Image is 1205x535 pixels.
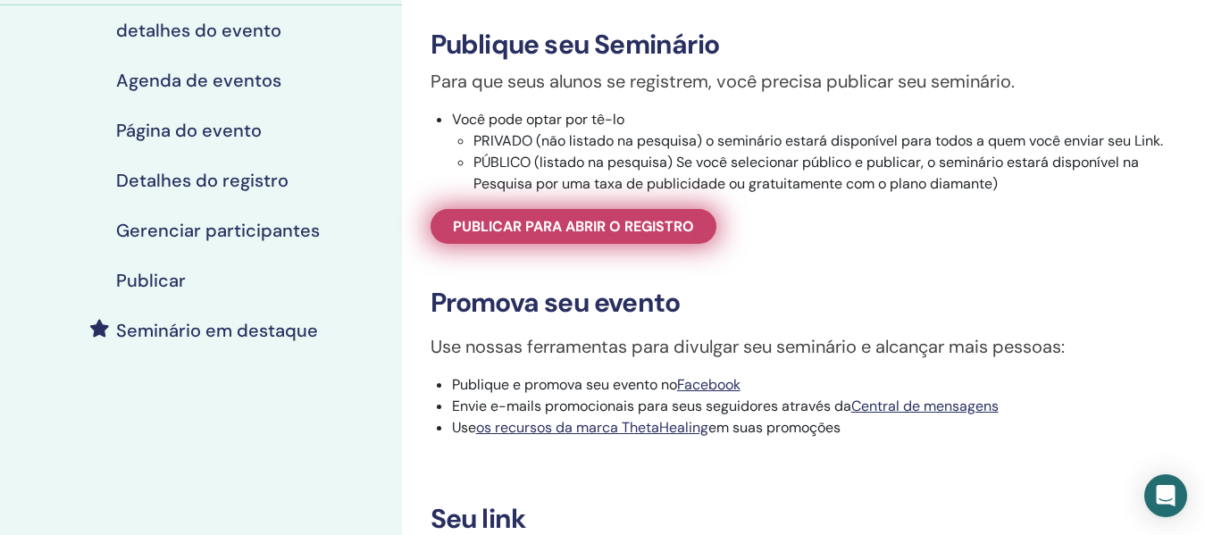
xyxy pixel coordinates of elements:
a: os recursos da marca ThetaHealing [476,418,708,437]
font: Seminário em destaque [116,319,318,342]
font: Use nossas ferramentas para divulgar seu seminário e alcançar mais pessoas: [431,335,1065,358]
font: Publicar [116,269,186,292]
font: Use [452,418,476,437]
font: Publicar para abrir o registro [453,217,694,236]
font: em suas promoções [708,418,841,437]
div: Open Intercom Messenger [1144,474,1187,517]
font: Detalhes do registro [116,169,289,192]
font: Publique e promova seu evento no [452,375,677,394]
font: PÚBLICO (listado na pesquisa) Se você selecionar público e publicar, o seminário estará disponíve... [473,153,1139,193]
font: detalhes do evento [116,19,281,42]
font: Envie e-mails promocionais para seus seguidores através da [452,397,851,415]
font: Agenda de eventos [116,69,281,92]
font: PRIVADO (não listado na pesquisa) o seminário estará disponível para todos a quem você enviar seu... [473,131,1163,150]
font: Gerenciar participantes [116,219,320,242]
font: Publique seu Seminário [431,27,719,62]
a: Central de mensagens [851,397,999,415]
font: Página do evento [116,119,262,142]
font: Promova seu evento [431,285,681,320]
a: Publicar para abrir o registro [431,209,716,244]
font: Facebook [677,375,741,394]
font: Você pode optar por tê-lo [452,110,624,129]
font: Para que seus alunos se registrem, você precisa publicar seu seminário. [431,70,1015,93]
